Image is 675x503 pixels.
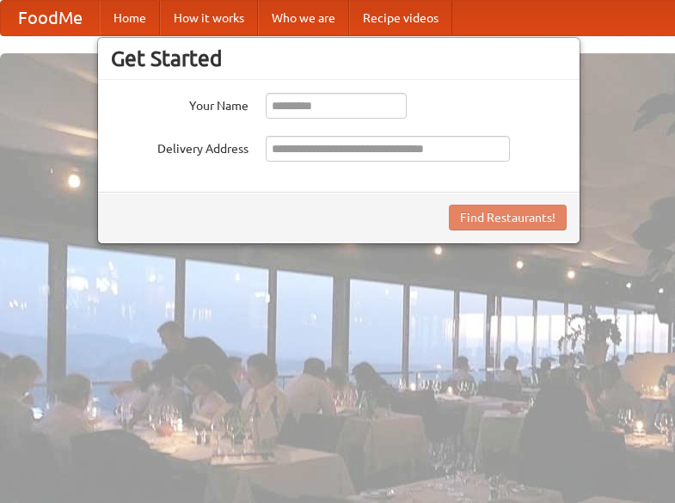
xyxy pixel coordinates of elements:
[1,1,100,35] a: FoodMe
[111,46,567,71] h3: Get Started
[258,1,349,35] a: Who we are
[111,93,249,114] label: Your Name
[449,205,567,230] button: Find Restaurants!
[100,1,160,35] a: Home
[160,1,258,35] a: How it works
[349,1,452,35] a: Recipe videos
[111,136,249,157] label: Delivery Address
